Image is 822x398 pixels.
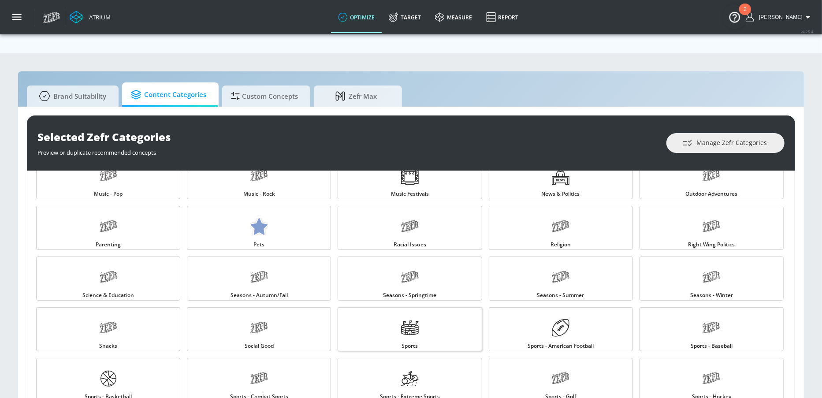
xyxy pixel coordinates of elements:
a: Religion [489,206,633,250]
span: Custom Concepts [231,86,298,107]
a: Sports - Baseball [640,307,784,351]
span: Music - Rock [243,191,275,197]
div: 2 [744,9,747,21]
a: Science & Education [36,257,180,301]
span: Sports [402,343,418,349]
span: Seasons - Autumn/Fall [231,293,288,298]
a: Sports [338,307,482,351]
a: measure [428,1,479,33]
span: Pets [253,242,264,247]
span: Religion [550,242,571,247]
span: login as: sarah.grindle@zefr.com [755,14,803,20]
a: Pets [187,206,331,250]
a: Seasons - Winter [640,257,784,301]
div: Preview or duplicate recommended concepts [37,144,658,156]
span: Right Wing Politics [688,242,735,247]
a: Music - Pop [36,155,180,199]
a: Seasons - Springtime [338,257,482,301]
a: Seasons - Autumn/Fall [187,257,331,301]
span: News & Politics [542,191,580,197]
div: Selected Zefr Categories [37,130,658,144]
button: [PERSON_NAME] [746,12,813,22]
a: Atrium [70,11,111,24]
a: Report [479,1,525,33]
a: News & Politics [489,155,633,199]
span: Parenting [96,242,121,247]
span: Outdoor Adventures [685,191,737,197]
a: Social Good [187,307,331,351]
span: v 4.25.4 [801,29,813,34]
a: Right Wing Politics [640,206,784,250]
span: Seasons - Winter [690,293,733,298]
a: Outdoor Adventures [640,155,784,199]
span: Zefr Max [323,86,390,107]
a: Sports - American Football [489,307,633,351]
a: optimize [331,1,382,33]
a: Parenting [36,206,180,250]
span: Brand Suitability [36,86,106,107]
span: Sports - American Football [528,343,594,349]
span: Science & Education [82,293,134,298]
button: Open Resource Center, 2 new notifications [722,4,747,29]
span: Seasons - Springtime [383,293,436,298]
span: Sports - Baseball [691,343,733,349]
span: Content Categories [131,84,206,105]
button: Manage Zefr Categories [666,133,785,153]
a: Music Festivals [338,155,482,199]
span: Music Festivals [391,191,429,197]
div: Atrium [86,13,111,21]
a: Racial Issues [338,206,482,250]
a: Music - Rock [187,155,331,199]
a: Target [382,1,428,33]
span: Seasons - Summer [537,293,584,298]
span: Manage Zefr Categories [684,138,767,149]
span: Racial Issues [394,242,426,247]
span: Music - Pop [94,191,123,197]
span: Snacks [99,343,117,349]
a: Snacks [36,307,180,351]
span: Social Good [245,343,274,349]
a: Seasons - Summer [489,257,633,301]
